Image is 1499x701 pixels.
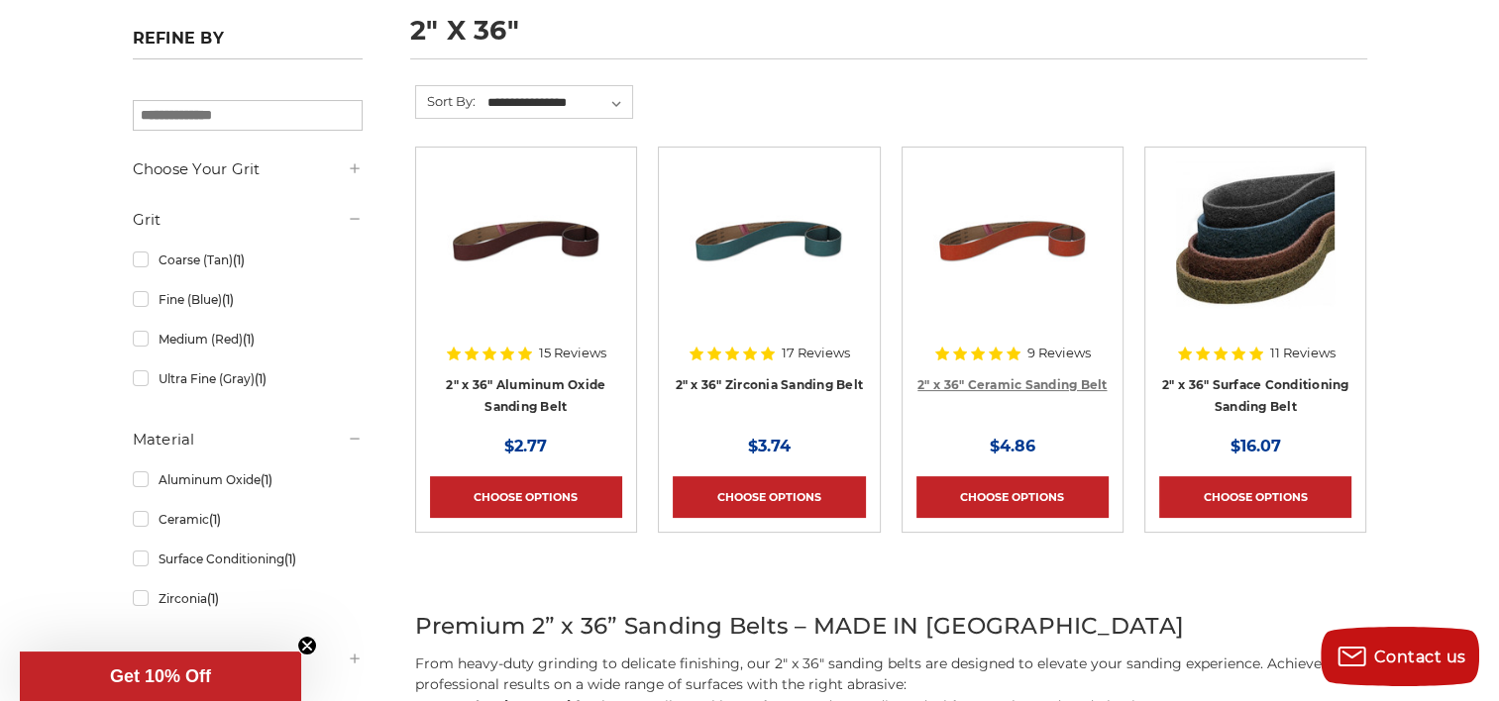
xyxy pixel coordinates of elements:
[446,377,605,415] a: 2" x 36" Aluminum Oxide Sanding Belt
[1162,377,1348,415] a: 2" x 36" Surface Conditioning Sanding Belt
[430,476,622,518] a: Choose Options
[232,252,244,267] span: (1)
[690,161,848,320] img: 2" x 36" Zirconia Pipe Sanding Belt
[1176,161,1335,320] img: 2"x36" Surface Conditioning Sanding Belts
[916,161,1109,353] a: 2" x 36" Ceramic Pipe Sanding Belt
[504,437,547,455] span: $2.77
[221,292,233,307] span: (1)
[133,322,363,356] a: Medium (Red)
[1231,437,1281,455] span: $16.07
[447,161,605,320] img: 2" x 36" Aluminum Oxide Pipe Sanding Belt
[254,371,266,386] span: (1)
[133,361,363,396] a: Ultra Fine (Gray)
[133,282,363,317] a: Fine (Blue)
[1270,347,1336,359] span: 11 Reviews
[133,581,363,616] a: Zirconia
[133,428,363,451] h5: Material
[782,347,850,359] span: 17 Reviews
[673,161,865,353] a: 2" x 36" Zirconia Pipe Sanding Belt
[990,437,1035,455] span: $4.86
[1159,161,1351,353] a: 2"x36" Surface Conditioning Sanding Belts
[133,29,363,59] h5: Refine by
[133,462,363,497] a: Aluminum Oxide
[242,332,254,347] span: (1)
[133,157,363,181] h5: Choose Your Grit
[676,377,864,392] a: 2" x 36" Zirconia Sanding Belt
[539,347,606,359] span: 15 Reviews
[283,551,295,566] span: (1)
[133,648,363,671] h5: Other
[1027,347,1091,359] span: 9 Reviews
[916,476,1109,518] a: Choose Options
[133,208,363,232] h5: Grit
[260,472,271,487] span: (1)
[933,161,1092,320] img: 2" x 36" Ceramic Pipe Sanding Belt
[133,542,363,576] a: Surface Conditioning
[415,653,1367,695] p: From heavy-duty grinding to delicate finishing, our 2" x 36" sanding belts are designed to elevat...
[1321,627,1479,686] button: Contact us
[410,17,1367,59] h1: 2" x 36"
[110,666,211,686] span: Get 10% Off
[1374,648,1466,666] span: Contact us
[133,243,363,277] a: Coarse (Tan)
[673,476,865,518] a: Choose Options
[415,609,1367,644] h2: Premium 2” x 36” Sanding Belts – MADE IN [GEOGRAPHIC_DATA]
[133,502,363,537] a: Ceramic
[297,636,317,655] button: Close teaser
[748,437,791,455] span: $3.74
[208,512,220,527] span: (1)
[430,161,622,353] a: 2" x 36" Aluminum Oxide Pipe Sanding Belt
[484,88,632,118] select: Sort By:
[20,651,301,701] div: Get 10% OffClose teaser
[206,591,218,606] span: (1)
[416,86,476,116] label: Sort By:
[917,377,1107,392] a: 2" x 36" Ceramic Sanding Belt
[1159,476,1351,518] a: Choose Options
